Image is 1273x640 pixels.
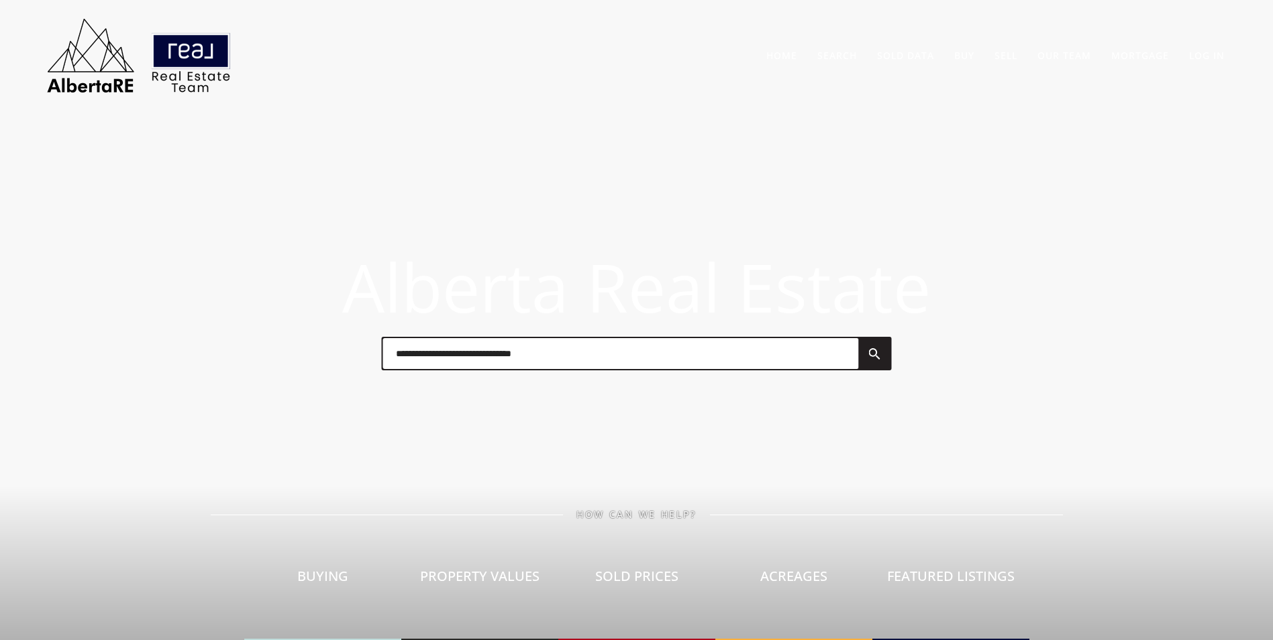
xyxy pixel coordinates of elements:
[38,13,240,97] img: AlbertaRE Real Estate Team | Real Broker
[954,49,974,62] a: Buy
[420,567,540,585] span: Property Values
[995,49,1017,62] a: Sell
[1111,49,1169,62] a: Mortgage
[715,520,872,640] a: Acreages
[760,567,827,585] span: Acreages
[887,567,1015,585] span: Featured Listings
[1037,49,1091,62] a: Our Team
[766,49,797,62] a: Home
[817,49,857,62] a: Search
[595,567,678,585] span: Sold Prices
[877,49,934,62] a: Sold Data
[872,520,1029,640] a: Featured Listings
[401,520,558,640] a: Property Values
[297,567,348,585] span: Buying
[558,520,715,640] a: Sold Prices
[244,520,401,640] a: Buying
[1189,49,1225,62] a: Log In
